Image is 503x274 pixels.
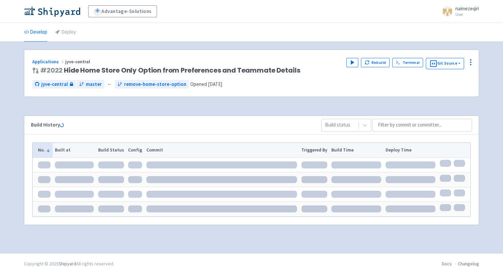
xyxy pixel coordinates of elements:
[329,143,384,157] th: Build Time
[53,143,96,157] th: Built at
[455,12,479,17] small: User
[361,58,390,67] button: Rebuild
[442,261,452,267] a: Docs
[65,59,91,65] span: jyve-central
[59,261,76,267] a: Shipyard
[124,81,186,88] span: remove-home-store-option
[24,23,47,42] a: Develop
[40,67,300,74] span: Hide Home Store Only Option from Preferences and Teammate Details
[372,119,472,132] input: Filter by commit or committer...
[55,23,76,42] a: Deploy
[77,80,104,89] a: master
[115,80,189,89] a: remove-home-store-option
[346,58,358,67] button: Play
[299,143,329,157] th: Triggered By
[32,59,65,65] a: Applications
[40,66,63,75] a: #2022
[32,80,76,89] a: jyve-central
[438,6,479,17] a: naimezeqiri User
[426,58,464,69] button: Git Source
[144,143,299,157] th: Commit
[384,143,438,157] th: Deploy Time
[86,81,102,88] span: master
[24,6,80,17] img: Shipyard logo
[31,121,311,129] div: Build History
[208,81,222,87] time: [DATE]
[38,146,51,153] button: No.
[41,81,68,88] span: jyve-central
[107,81,112,88] span: ←
[458,261,479,267] a: Changelog
[392,58,423,67] a: Terminal
[96,143,126,157] th: Build Status
[190,81,222,87] span: Opened
[126,143,144,157] th: Config
[24,260,114,267] div: Copyright © 2025 All rights reserved.
[455,5,479,12] span: naimezeqiri
[88,5,157,17] a: Advantage-Solutions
